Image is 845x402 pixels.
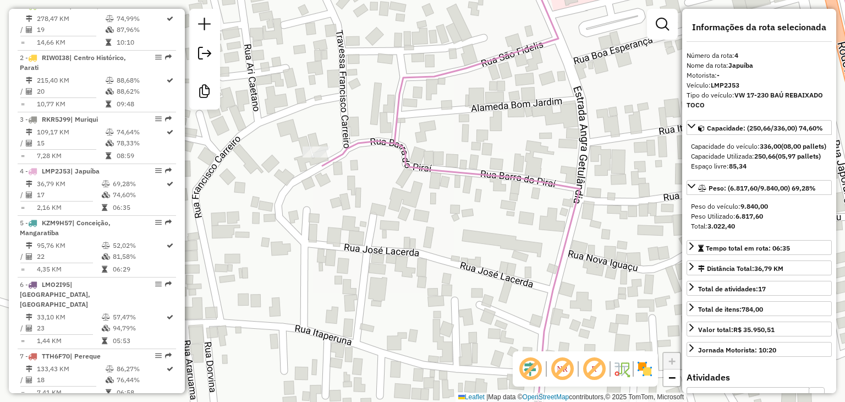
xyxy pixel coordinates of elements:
div: Peso Utilizado: [691,211,827,221]
span: RKR5J99 [42,115,70,123]
td: 52,02% [112,240,166,251]
i: Total de Atividades [26,377,32,383]
div: Veículo: [687,80,832,90]
i: Tempo total em rota [106,101,111,107]
span: Exibir NR [549,356,575,382]
i: Total de Atividades [26,325,32,332]
i: Total de Atividades [26,253,32,260]
a: Capacidade: (250,66/336,00) 74,60% [687,120,832,135]
a: Exibir filtros [651,13,673,35]
strong: (05,97 pallets) [776,152,821,160]
td: 09:48 [116,99,166,110]
i: % de utilização da cubagem [106,140,114,146]
a: Exportar sessão [194,42,216,67]
td: 74,64% [116,127,166,138]
a: OpenStreetMap [523,393,569,401]
strong: 6.817,60 [736,212,763,220]
td: 74,99% [116,13,166,24]
i: % de utilização da cubagem [106,26,114,33]
td: 133,43 KM [36,363,105,374]
td: 10,77 KM [36,99,105,110]
a: Zoom in [663,353,680,370]
span: 6 - [20,280,90,308]
em: Rota exportada [165,54,172,61]
span: 2 - [20,53,126,72]
i: Total de Atividades [26,26,32,33]
span: Exibir rótulo [581,356,607,382]
span: Tempo total em rota: 06:35 [706,244,790,252]
td: 15 [36,138,105,149]
div: Valor total: [698,325,775,335]
a: Peso: (6.817,60/9.840,00) 69,28% [687,180,832,195]
td: = [20,264,25,275]
i: Rota otimizada [167,314,173,320]
strong: (08,00 pallets) [781,142,826,150]
span: | [486,393,488,401]
i: Tempo total em rota [106,39,111,46]
span: | Muriqui [70,115,98,123]
a: Jornada Motorista: 10:20 [687,342,832,357]
div: Capacidade: (250,66/336,00) 74,60% [687,137,832,176]
td: 88,68% [116,75,166,86]
em: Rota exportada [165,219,172,226]
div: Jornada Motorista: 10:20 [698,345,776,355]
td: 57,47% [112,312,166,323]
img: Exibir/Ocultar setores [636,360,654,378]
i: Rota otimizada [167,366,173,372]
div: Motorista: [687,70,832,80]
span: Peso do veículo: [691,202,768,210]
td: / [20,323,25,334]
strong: 85,34 [729,162,747,170]
strong: 17 [758,285,766,293]
a: Total de itens:784,00 [687,301,832,316]
em: Rota exportada [165,116,172,122]
td: = [20,202,25,213]
td: 81,58% [112,251,166,262]
td: 87,96% [116,24,166,35]
td: 36,79 KM [36,178,101,189]
i: Rota otimizada [167,77,173,84]
span: − [668,371,676,384]
i: Tempo total em rota [102,204,107,211]
i: % de utilização do peso [106,129,114,135]
td: 94,79% [112,323,166,334]
td: 2,16 KM [36,202,101,213]
td: 06:29 [112,264,166,275]
strong: VW 17-230 BAÚ REBAIXADO TOCO [687,91,823,109]
td: 20 [36,86,105,97]
strong: R$ 35.950,51 [733,325,775,334]
i: % de utilização da cubagem [106,377,114,383]
td: 7,28 KM [36,150,105,161]
td: / [20,138,25,149]
div: Total de itens: [698,305,763,314]
td: 06:58 [116,387,166,398]
td: 278,47 KM [36,13,105,24]
td: 4,35 KM [36,264,101,275]
td: = [20,99,25,110]
strong: 250,66 [754,152,776,160]
h4: Atividades [687,372,832,383]
div: Distância Total: [698,264,783,274]
em: Opções [155,352,162,359]
strong: - [717,71,720,79]
i: % de utilização do peso [102,242,110,249]
td: = [20,37,25,48]
span: LMP2J53 [42,167,70,175]
td: 1,44 KM [36,335,101,346]
em: Opções [155,281,162,287]
td: 06:35 [112,202,166,213]
span: TTH6F70 [42,352,70,360]
i: Distância Total [26,314,32,320]
em: Opções [155,54,162,61]
em: Rota exportada [165,167,172,174]
em: Rota exportada [165,352,172,359]
td: 74,60% [112,189,166,200]
i: % de utilização da cubagem [102,325,110,332]
i: Tempo total em rota [106,153,111,159]
td: / [20,86,25,97]
em: Opções [155,116,162,122]
i: Distância Total [26,129,32,135]
td: 76,44% [116,374,166,385]
i: Distância Total [26,242,32,249]
i: % de utilização da cubagem [106,88,114,95]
